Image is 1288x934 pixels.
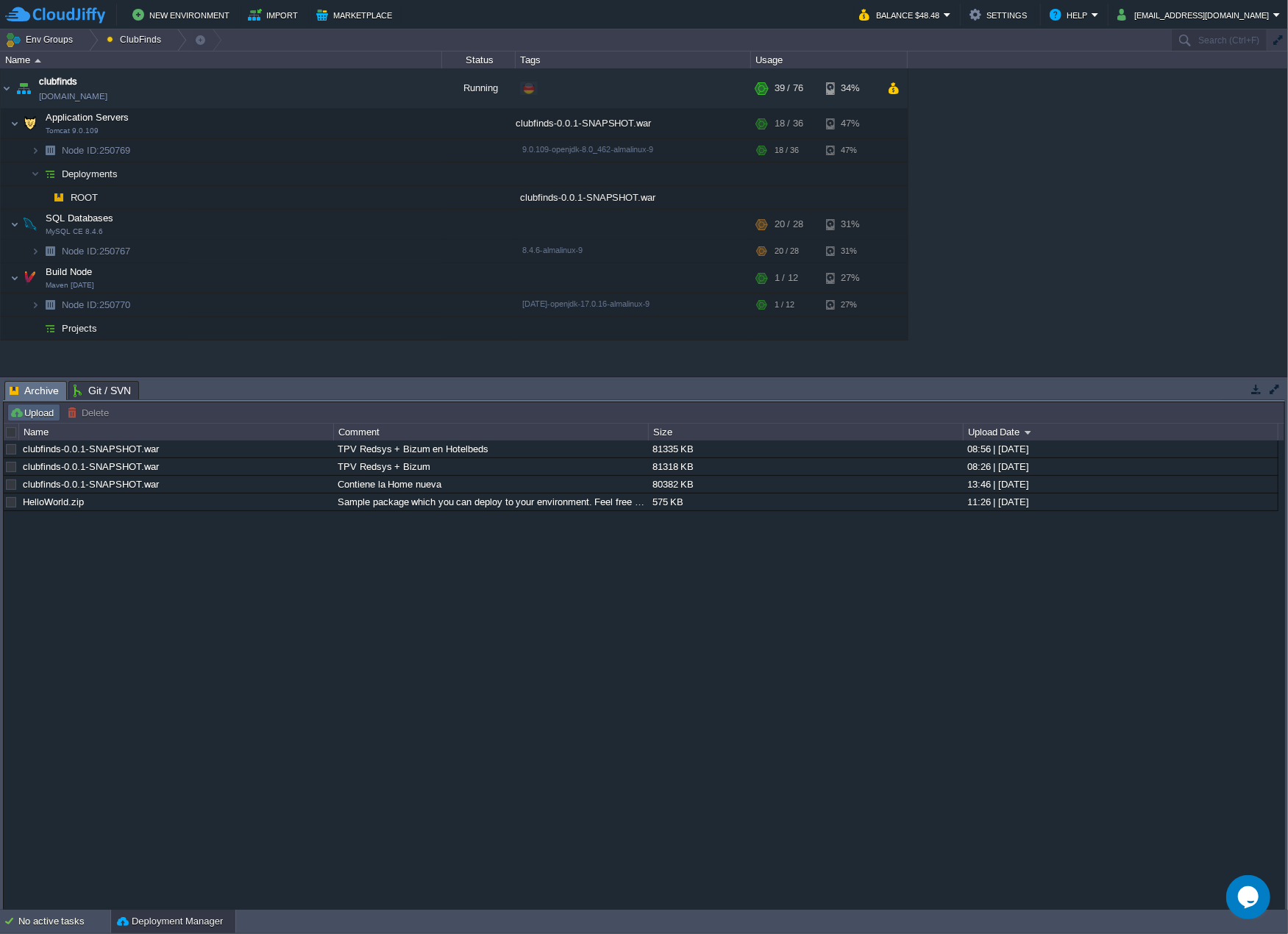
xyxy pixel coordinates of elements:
button: Help [1050,6,1092,24]
img: AMDAwAAAACH5BAEAAAAALAAAAAABAAEAAAICRAEAOw== [40,293,60,316]
img: AMDAwAAAACH5BAEAAAAALAAAAAABAAEAAAICRAEAOw== [40,139,60,162]
img: AMDAwAAAACH5BAEAAAAALAAAAAABAAEAAAICRAEAOw== [20,263,40,293]
button: Import [248,6,303,24]
iframe: chat widget [1226,875,1273,919]
a: clubfinds-0.0.1-SNAPSHOT.war [23,461,159,472]
div: 1 / 12 [775,293,794,316]
img: AMDAwAAAACH5BAEAAAAALAAAAAABAAEAAAICRAEAOw== [40,163,60,185]
span: Maven [DATE] [46,281,94,290]
button: Balance $48.48 [859,6,944,24]
button: ClubFinds [107,29,166,50]
button: Settings [969,6,1031,24]
div: 47% [826,139,874,162]
span: 8.4.6-almalinux-9 [522,246,583,254]
div: TPV Redsys + Bizum en Hotelbeds [334,441,647,457]
div: clubfinds-0.0.1-SNAPSHOT.war [516,186,751,209]
div: 31% [826,210,874,239]
div: Comment [335,424,648,441]
div: 47% [826,109,874,138]
img: AMDAwAAAACH5BAEAAAAALAAAAAABAAEAAAICRAEAOw== [13,68,34,108]
a: Node ID:250769 [60,144,132,157]
div: Name [1,51,441,68]
div: 80382 KB [649,476,962,493]
img: AMDAwAAAACH5BAEAAAAALAAAAAABAAEAAAICRAEAOw== [35,59,41,63]
img: AMDAwAAAACH5BAEAAAAALAAAAAABAAEAAAICRAEAOw== [31,163,40,185]
button: New Environment [132,6,234,24]
div: 08:56 | [DATE] [964,441,1277,457]
a: SQL DatabasesMySQL CE 8.4.6 [44,213,115,224]
div: 08:26 | [DATE] [964,458,1277,475]
div: Contiene la Home nueva [334,476,647,493]
div: 81318 KB [649,458,962,475]
a: clubfinds-0.0.1-SNAPSHOT.war [23,443,159,454]
span: MySQL CE 8.4.6 [46,227,103,236]
div: Tags [516,51,750,68]
div: clubfinds-0.0.1-SNAPSHOT.war [516,109,751,138]
img: AMDAwAAAACH5BAEAAAAALAAAAAABAAEAAAICRAEAOw== [40,317,60,340]
img: AMDAwAAAACH5BAEAAAAALAAAAAABAAEAAAICRAEAOw== [10,263,19,293]
span: Git / SVN [74,382,131,399]
a: HelloWorld.zip [23,496,84,507]
div: 20 / 28 [775,210,803,239]
a: Deployments [60,168,120,180]
button: Env Groups [5,29,78,50]
span: 250769 [60,144,132,157]
span: Projects [60,322,99,335]
div: No active tasks [18,910,110,933]
div: 575 KB [649,493,962,510]
div: 81335 KB [649,441,962,457]
div: Upload Date [964,424,1278,441]
div: Usage [752,51,907,68]
span: SQL Databases [44,212,115,224]
div: Running [442,68,516,108]
a: [DOMAIN_NAME] [39,89,107,104]
span: 9.0.109-openjdk-8.0_462-almalinux-9 [522,145,654,154]
div: 18 / 36 [775,139,799,162]
div: 34% [826,68,874,108]
a: clubfinds-0.0.1-SNAPSHOT.war [23,479,159,490]
div: Status [443,51,515,68]
button: [EMAIL_ADDRESS][DOMAIN_NAME] [1117,6,1273,24]
span: Build Node [44,265,94,278]
span: Node ID: [62,299,99,310]
div: Size [650,424,963,441]
a: clubfinds [39,74,77,89]
div: 20 / 28 [775,240,799,263]
span: [DATE]-openjdk-17.0.16-almalinux-9 [522,299,650,308]
div: 18 / 36 [775,109,803,138]
div: TPV Redsys + Bizum [334,458,647,475]
img: AMDAwAAAACH5BAEAAAAALAAAAAABAAEAAAICRAEAOw== [10,210,19,239]
a: Build NodeMaven [DATE] [44,266,94,277]
span: Application Servers [44,111,131,124]
span: 250767 [60,245,132,257]
img: AMDAwAAAACH5BAEAAAAALAAAAAABAAEAAAICRAEAOw== [20,210,40,239]
div: 1 / 12 [775,263,798,293]
img: AMDAwAAAACH5BAEAAAAALAAAAAABAAEAAAICRAEAOw== [10,109,19,138]
img: AMDAwAAAACH5BAEAAAAALAAAAAABAAEAAAICRAEAOw== [49,186,69,209]
a: ROOT [69,191,100,204]
div: 31% [826,240,874,263]
button: Delete [67,406,113,419]
a: Node ID:250767 [60,245,132,257]
a: Node ID:250770 [60,299,132,311]
div: 27% [826,293,874,316]
span: 250770 [60,299,132,311]
button: Deployment Manager [117,914,223,929]
span: Node ID: [62,246,99,257]
div: 27% [826,263,874,293]
img: AMDAwAAAACH5BAEAAAAALAAAAAABAAEAAAICRAEAOw== [31,240,40,263]
span: Node ID: [62,145,99,156]
span: Archive [10,382,59,400]
img: CloudJiffy [5,6,105,24]
button: Upload [10,406,58,419]
span: Tomcat 9.0.109 [46,126,99,135]
div: Name [20,424,333,441]
button: Marketplace [316,6,396,24]
div: 13:46 | [DATE] [964,476,1277,493]
div: 11:26 | [DATE] [964,493,1277,510]
img: AMDAwAAAACH5BAEAAAAALAAAAAABAAEAAAICRAEAOw== [1,68,13,108]
div: 39 / 76 [775,68,803,108]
